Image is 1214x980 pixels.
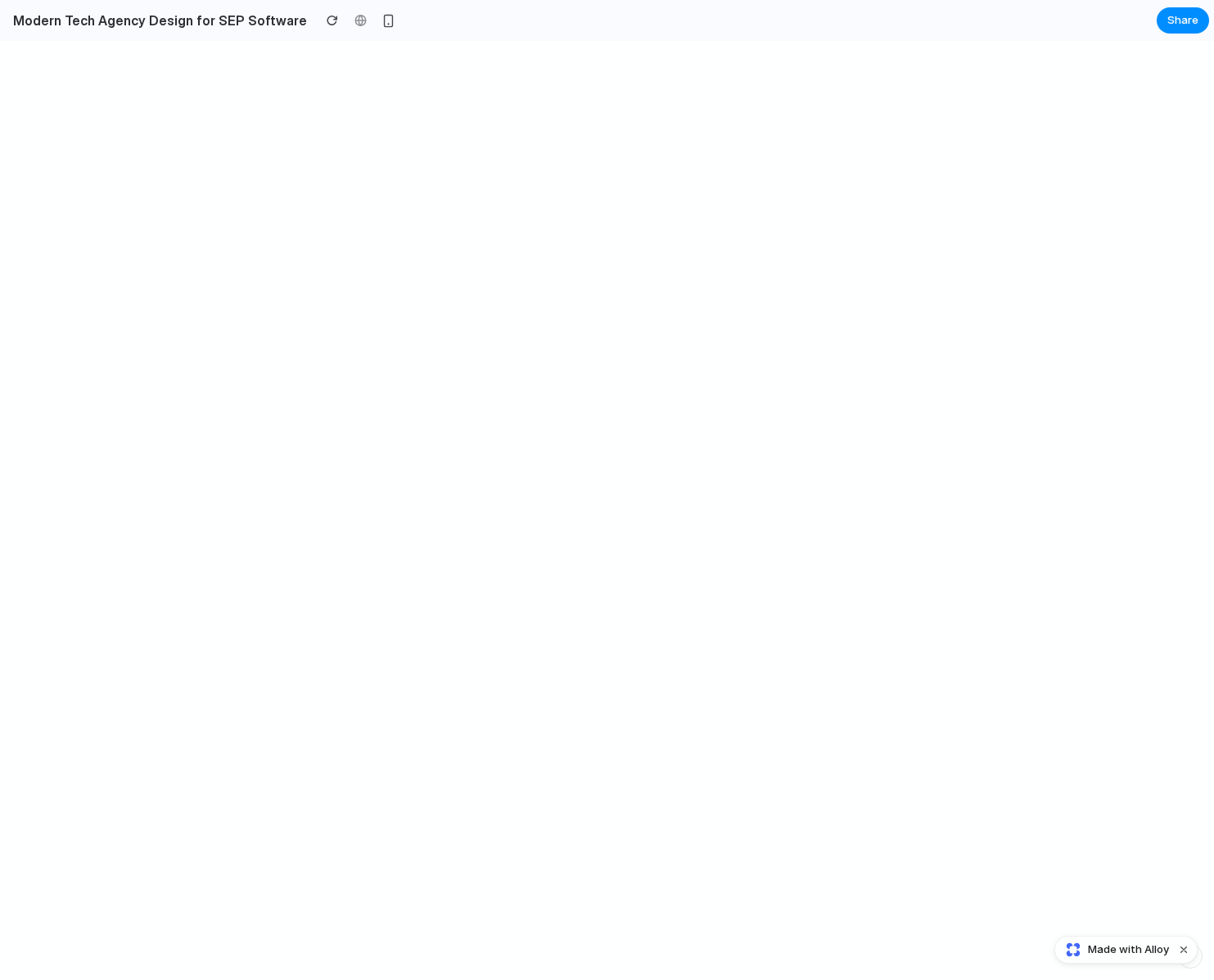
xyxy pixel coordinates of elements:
[1088,942,1169,958] span: Made with Alloy
[1167,12,1198,29] span: Share
[1055,942,1171,958] a: Made with Alloy
[1174,940,1194,960] button: Dismiss watermark
[1157,7,1209,34] button: Share
[7,11,307,30] h2: Modern Tech Agency Design for SEP Software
